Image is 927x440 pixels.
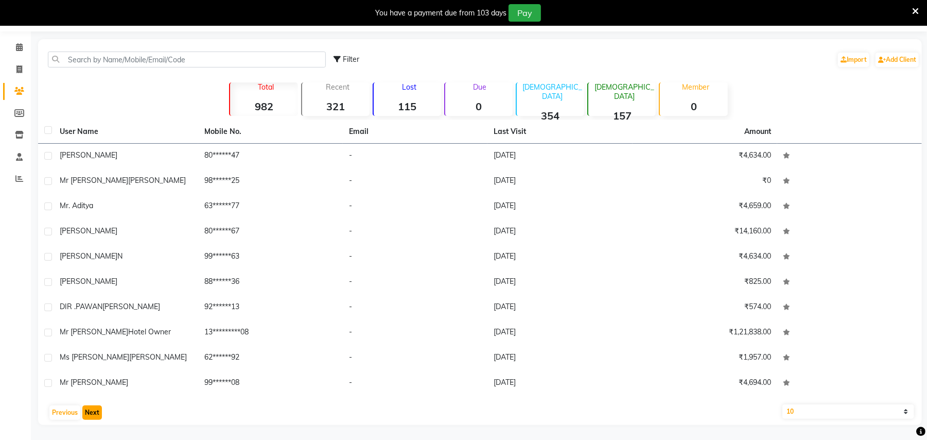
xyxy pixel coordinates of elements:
strong: 0 [445,100,513,113]
p: Recent [306,82,370,92]
td: ₹0 [633,169,777,194]
strong: 982 [230,100,298,113]
td: ₹14,160.00 [633,219,777,245]
strong: 0 [660,100,727,113]
span: [PERSON_NAME] [102,302,160,311]
td: - [343,144,487,169]
td: - [343,245,487,270]
td: ₹1,21,838.00 [633,320,777,346]
button: Next [82,405,102,420]
span: Hotel Owner [128,327,171,336]
strong: 157 [588,109,656,122]
button: Pay [509,4,541,22]
th: Email [343,120,487,144]
td: [DATE] [487,144,632,169]
a: Import [838,53,869,67]
td: [DATE] [487,194,632,219]
td: [DATE] [487,371,632,396]
span: Mr [PERSON_NAME] [60,327,128,336]
td: ₹1,957.00 [633,346,777,371]
td: [DATE] [487,245,632,270]
button: Previous [49,405,80,420]
td: - [343,320,487,346]
th: User Name [54,120,198,144]
strong: 354 [517,109,584,122]
td: [DATE] [487,270,632,295]
th: Amount [738,120,777,143]
td: ₹4,694.00 [633,371,777,396]
td: ₹825.00 [633,270,777,295]
span: [PERSON_NAME] [60,251,117,261]
a: Add Client [876,53,919,67]
td: - [343,371,487,396]
span: N [117,251,123,261]
span: [PERSON_NAME] [60,277,117,286]
th: Last Visit [487,120,632,144]
td: ₹4,659.00 [633,194,777,219]
td: [DATE] [487,169,632,194]
p: Due [447,82,513,92]
td: [DATE] [487,219,632,245]
td: [DATE] [487,295,632,320]
span: Filter [343,55,359,64]
span: DIR .PAWAN [60,302,102,311]
p: Total [234,82,298,92]
p: Member [664,82,727,92]
span: [PERSON_NAME] [129,352,187,362]
td: ₹574.00 [633,295,777,320]
p: [DEMOGRAPHIC_DATA] [521,82,584,101]
td: ₹4,634.00 [633,245,777,270]
p: Lost [378,82,441,92]
td: [DATE] [487,346,632,371]
th: Mobile No. [198,120,343,144]
td: ₹4,634.00 [633,144,777,169]
span: [PERSON_NAME] [128,176,186,185]
td: - [343,346,487,371]
input: Search by Name/Mobile/Email/Code [48,52,326,67]
span: Mr [PERSON_NAME] [60,378,128,387]
td: [DATE] [487,320,632,346]
span: Ms [PERSON_NAME] [60,352,129,362]
span: [PERSON_NAME] [60,226,117,235]
strong: 321 [302,100,370,113]
td: - [343,169,487,194]
strong: 115 [374,100,441,113]
td: - [343,270,487,295]
p: [DEMOGRAPHIC_DATA] [592,82,656,101]
span: [PERSON_NAME] [60,150,117,160]
td: - [343,194,487,219]
td: - [343,219,487,245]
div: You have a payment due from 103 days [375,8,506,19]
span: Mr. Aditya [60,201,93,210]
span: Mr [PERSON_NAME] [60,176,128,185]
td: - [343,295,487,320]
